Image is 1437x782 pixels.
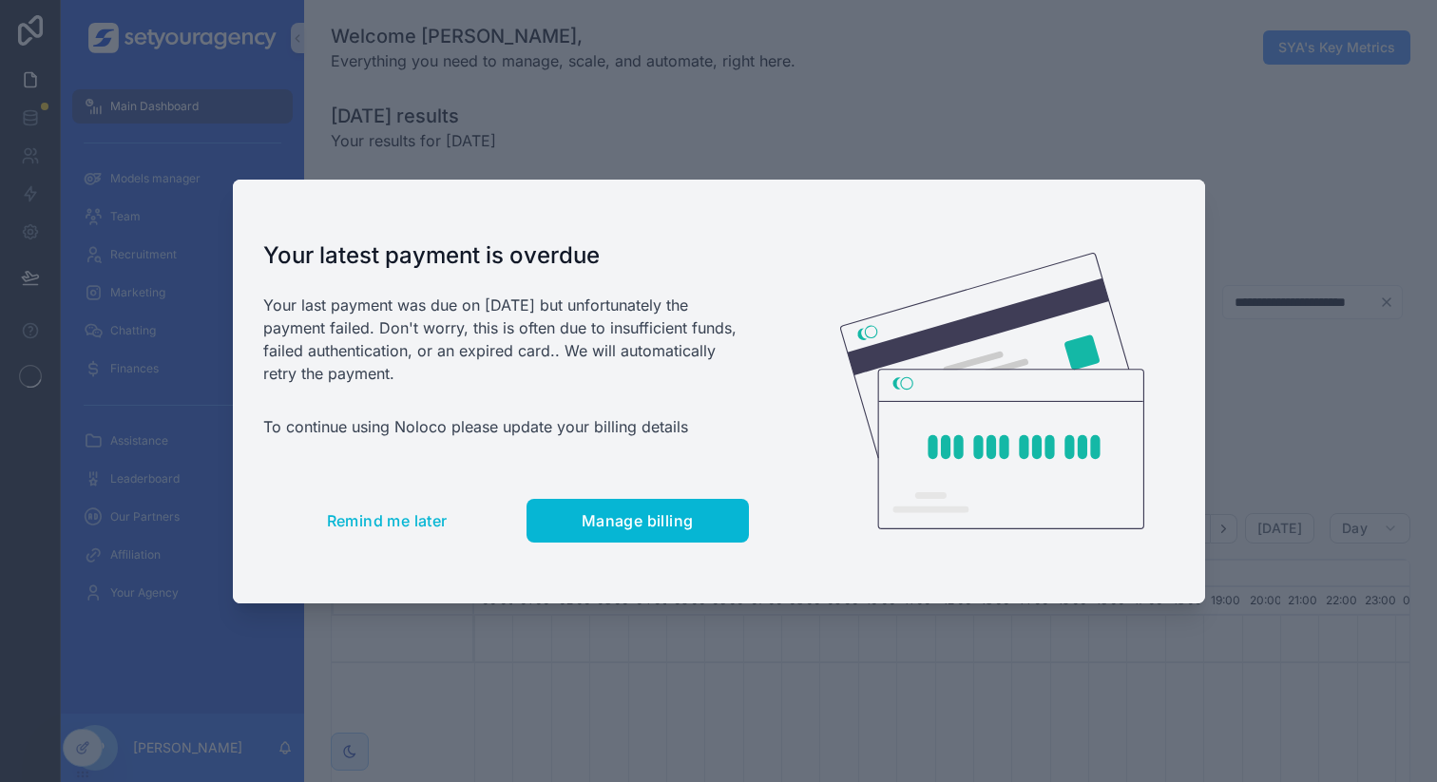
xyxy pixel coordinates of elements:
h1: Your latest payment is overdue [263,240,749,271]
button: Remind me later [263,499,511,543]
button: Manage billing [527,499,749,543]
span: Manage billing [582,511,694,530]
p: To continue using Noloco please update your billing details [263,415,749,438]
p: Your last payment was due on [DATE] but unfortunately the payment failed. Don't worry, this is of... [263,294,749,385]
img: Credit card illustration [840,253,1144,530]
span: Remind me later [327,511,448,530]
